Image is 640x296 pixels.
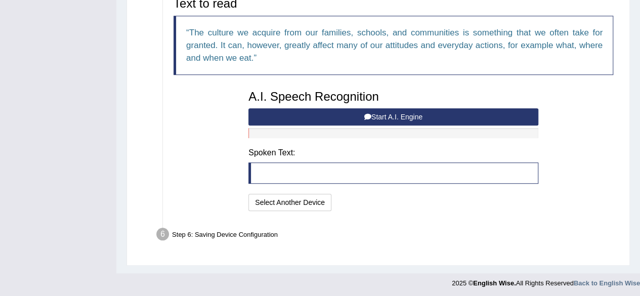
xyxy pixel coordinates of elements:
[452,273,640,288] div: 2025 © All Rights Reserved
[152,225,625,247] div: Step 6: Saving Device Configuration
[248,194,331,211] button: Select Another Device
[574,279,640,287] a: Back to English Wise
[248,108,538,125] button: Start A.I. Engine
[248,90,538,103] h3: A.I. Speech Recognition
[186,28,603,63] q: The culture we acquire from our families, schools, and communities is something that we often tak...
[473,279,516,287] strong: English Wise.
[248,148,538,157] h4: Spoken Text:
